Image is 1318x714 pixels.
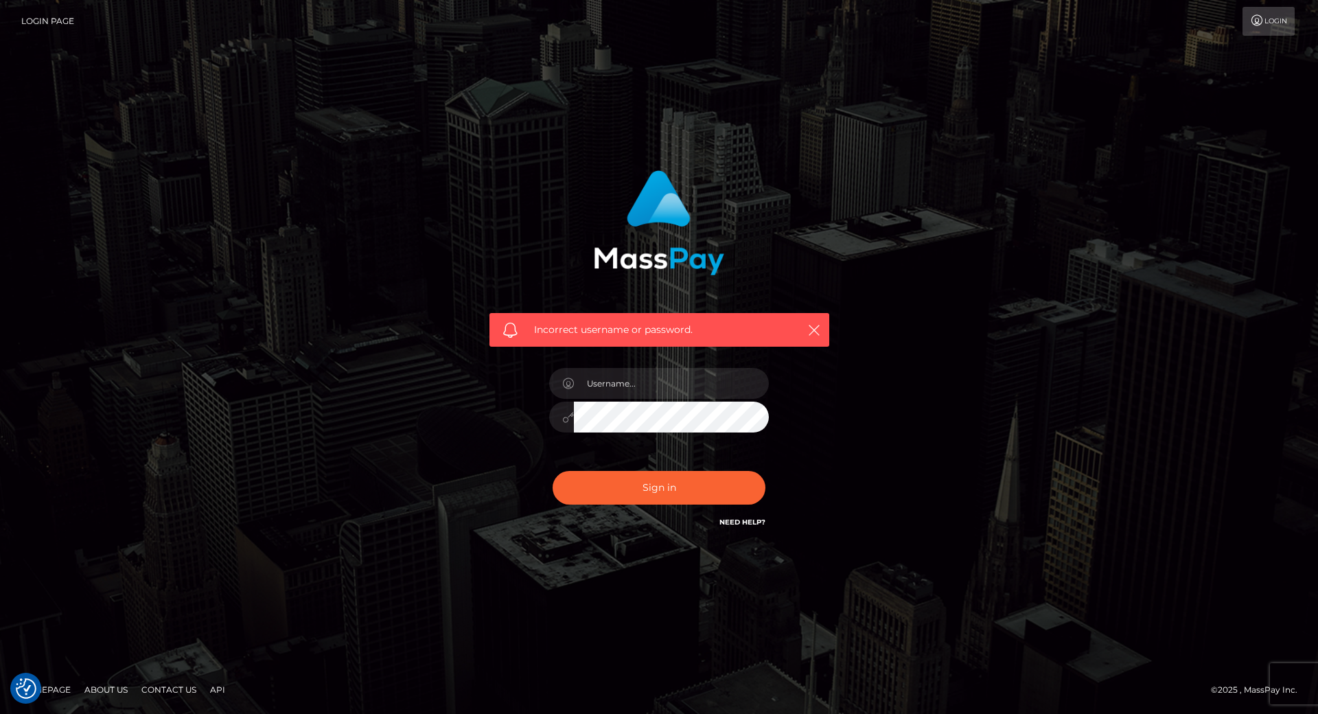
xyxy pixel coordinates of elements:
[534,323,785,337] span: Incorrect username or password.
[15,679,76,700] a: Homepage
[79,679,133,700] a: About Us
[719,518,765,527] a: Need Help?
[16,678,36,699] button: Consent Preferences
[16,678,36,699] img: Revisit consent button
[136,679,202,700] a: Contact Us
[205,679,231,700] a: API
[1211,682,1308,698] div: © 2025 , MassPay Inc.
[594,170,724,275] img: MassPay Login
[21,7,74,36] a: Login Page
[553,471,765,505] button: Sign in
[1242,7,1295,36] a: Login
[574,368,769,399] input: Username...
